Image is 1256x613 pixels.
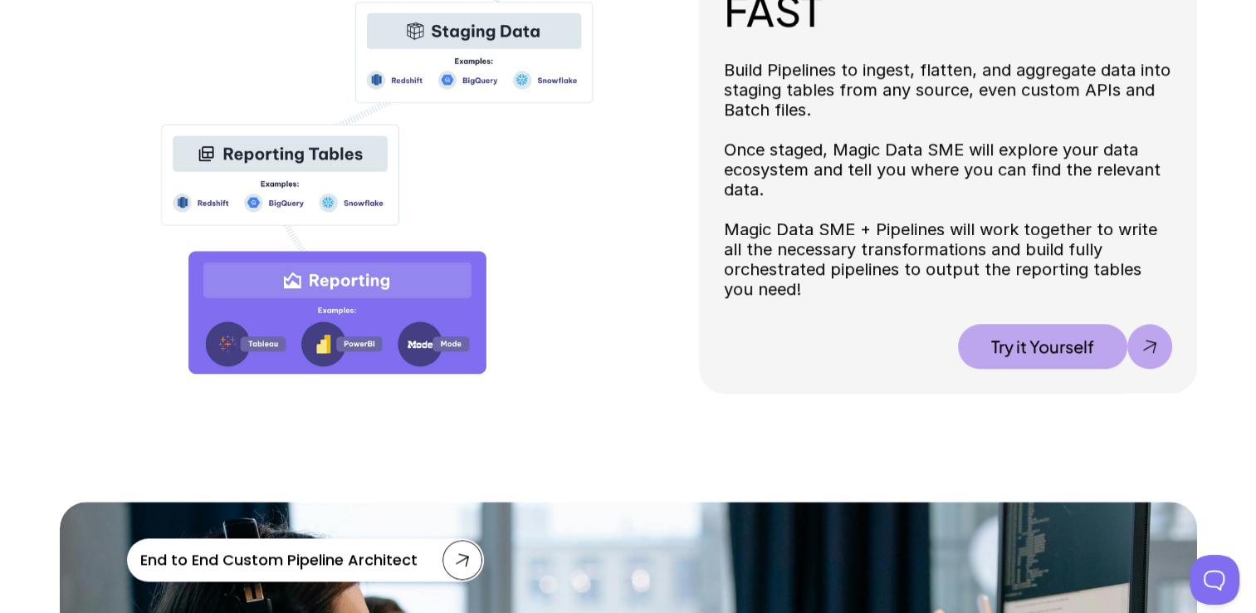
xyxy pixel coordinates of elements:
a: Try it Yourself [958,324,1172,369]
p: End to End Custom Pipeline Architect [140,550,418,570]
p: Try it Yourself [991,336,1094,356]
a: End to End Custom Pipeline Architect [127,538,484,581]
p: Build Pipelines to ingest, flatten, and aggregate data into staging tables from any source, even ... [724,60,1172,299]
iframe: Toggle Customer Support [1190,555,1239,605]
